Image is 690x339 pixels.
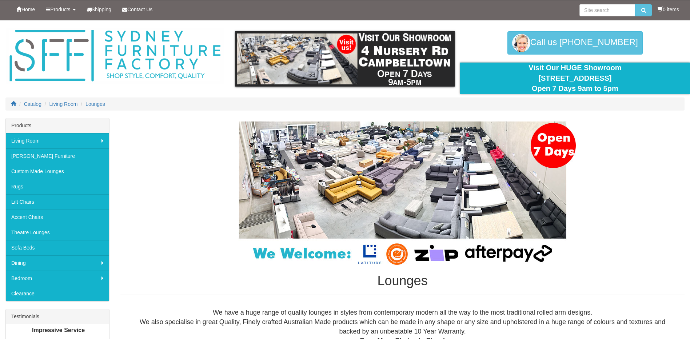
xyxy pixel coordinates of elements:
a: Living Room [6,133,109,148]
input: Site search [579,4,635,16]
a: Lounges [85,101,105,107]
a: Contact Us [117,0,158,19]
img: showroom.gif [235,31,454,87]
a: Catalog [24,101,41,107]
a: Bedroom [6,271,109,286]
img: Lounges [221,121,585,266]
img: Sydney Furniture Factory [6,28,224,84]
a: Accent Chairs [6,210,109,225]
a: Home [11,0,40,19]
a: Shipping [81,0,117,19]
a: Custom Made Lounges [6,164,109,179]
a: Dining [6,255,109,271]
span: Products [50,7,70,12]
a: [PERSON_NAME] Furniture [6,148,109,164]
div: Visit Our HUGE Showroom [STREET_ADDRESS] Open 7 Days 9am to 5pm [466,63,685,94]
a: Rugs [6,179,109,194]
a: Products [40,0,81,19]
span: Shipping [92,7,112,12]
b: Impressive Service [32,327,85,333]
a: Theatre Lounges [6,225,109,240]
div: Testimonials [6,309,109,324]
a: Living Room [49,101,78,107]
a: Sofa Beds [6,240,109,255]
span: Contact Us [127,7,152,12]
li: 0 items [658,6,679,13]
a: Clearance [6,286,109,301]
h1: Lounges [120,274,685,288]
span: Home [21,7,35,12]
a: Lift Chairs [6,194,109,210]
div: Products [6,118,109,133]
